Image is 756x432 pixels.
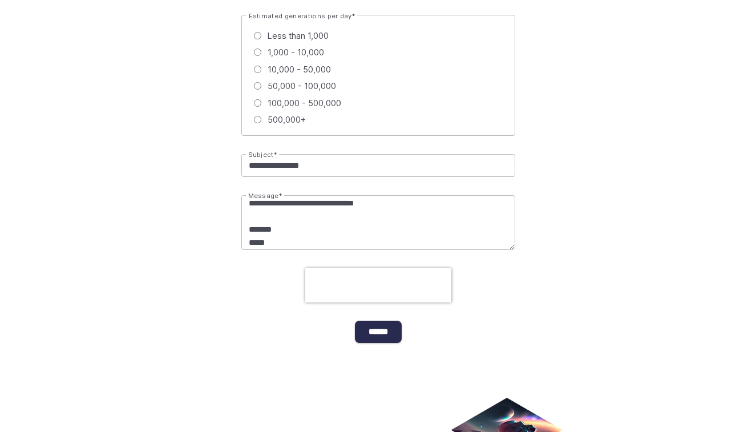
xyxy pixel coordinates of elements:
[254,66,261,73] input: 10,000 - 50,000
[268,63,331,76] span: 10,000 - 50,000
[305,268,451,302] iframe: reCAPTCHA
[254,116,261,123] input: 500,000+
[268,46,324,59] span: 1,000 - 10,000
[268,29,329,42] span: Less than 1,000
[268,96,341,110] span: 100,000 - 500,000
[254,99,261,107] input: 100,000 - 500,000
[249,12,352,20] span: Estimated generations per day
[268,79,336,92] span: 50,000 - 100,000
[248,192,279,200] span: Message
[254,32,261,39] input: Less than 1,000
[254,82,261,90] input: 50,000 - 100,000
[254,49,261,56] input: 1,000 - 10,000
[268,113,306,126] span: 500,000+
[248,151,274,159] span: Subject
